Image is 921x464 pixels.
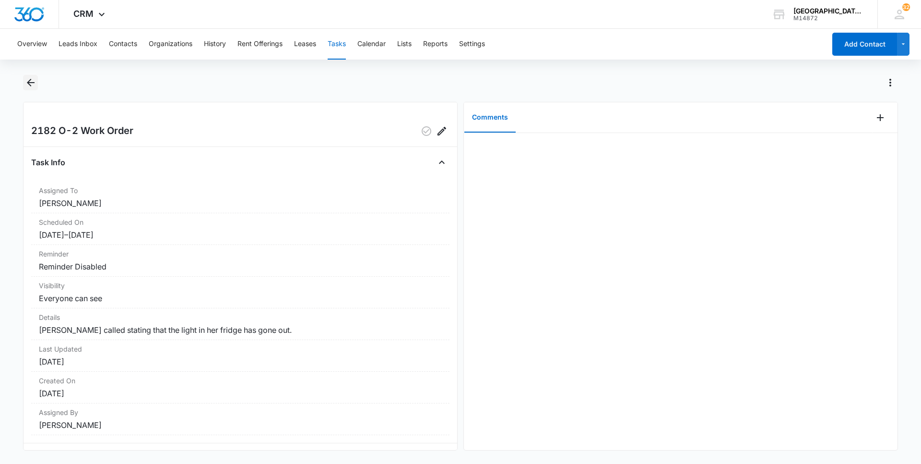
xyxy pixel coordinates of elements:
dd: Everyone can see [39,293,442,304]
dd: [PERSON_NAME] [39,197,442,209]
dd: [DATE] – [DATE] [39,229,442,241]
button: Close [434,155,449,170]
div: Assigned By[PERSON_NAME] [31,403,449,435]
button: Edit [434,123,449,139]
button: Organizations [149,29,192,60]
button: Add Comment [873,110,888,125]
span: 32 [902,3,910,11]
dd: Reminder Disabled [39,261,442,272]
div: Last Updated[DATE] [31,340,449,372]
button: Rent Offerings [237,29,283,60]
div: Assigned To[PERSON_NAME] [31,182,449,213]
button: Calendar [357,29,386,60]
dt: Visibility [39,281,442,291]
button: Leases [294,29,316,60]
div: account id [793,15,863,22]
button: Settings [459,29,485,60]
button: Actions [883,75,898,90]
button: Tasks [328,29,346,60]
div: Created On[DATE] [31,372,449,403]
button: Leads Inbox [59,29,97,60]
button: History [204,29,226,60]
button: Lists [397,29,412,60]
div: Scheduled On[DATE]–[DATE] [31,213,449,245]
dt: Created On [39,376,442,386]
dt: Assigned By [39,407,442,417]
button: Overview [17,29,47,60]
div: notifications count [902,3,910,11]
button: Reports [423,29,448,60]
dt: Scheduled On [39,217,442,227]
dt: Last Updated [39,344,442,354]
dd: [PERSON_NAME] [39,419,442,431]
dt: Assigned To [39,185,442,195]
button: Contacts [109,29,137,60]
button: Back [23,75,38,90]
dd: [DATE] [39,356,442,367]
div: ReminderReminder Disabled [31,245,449,277]
dd: [DATE] [39,388,442,399]
dt: Details [39,312,442,322]
dd: [PERSON_NAME] called stating that the light in her fridge has gone out. [39,324,442,336]
div: VisibilityEveryone can see [31,277,449,308]
button: Add Contact [832,33,897,56]
div: Details[PERSON_NAME] called stating that the light in her fridge has gone out. [31,308,449,340]
div: account name [793,7,863,15]
h4: Task Info [31,157,65,168]
dt: Reminder [39,249,442,259]
span: CRM [73,9,94,19]
button: Comments [464,103,516,133]
h2: 2182 O-2 Work Order [31,123,133,139]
